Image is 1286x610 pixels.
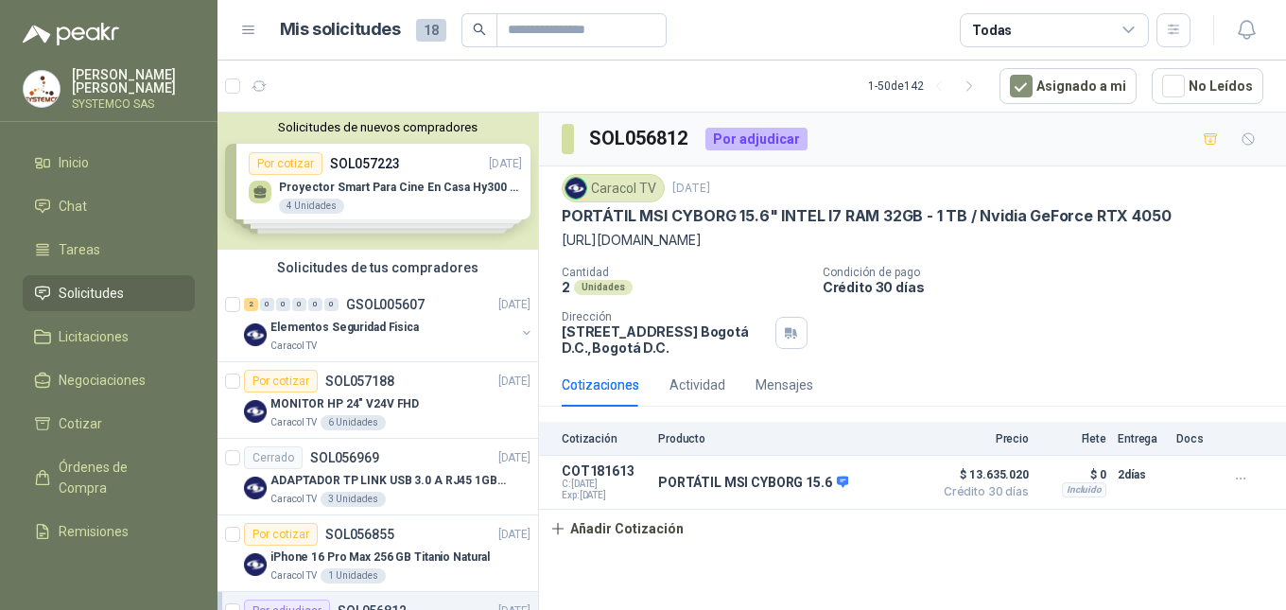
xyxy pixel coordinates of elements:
[23,319,195,355] a: Licitaciones
[562,490,647,501] span: Exp: [DATE]
[1118,463,1165,486] p: 2 días
[59,326,129,347] span: Licitaciones
[669,375,725,395] div: Actividad
[270,395,419,413] p: MONITOR HP 24" V24V FHD
[23,406,195,442] a: Cotizar
[321,492,386,507] div: 3 Unidades
[756,375,813,395] div: Mensajes
[562,174,665,202] div: Caracol TV
[23,514,195,549] a: Remisiones
[23,362,195,398] a: Negociaciones
[59,521,129,542] span: Remisiones
[324,298,339,311] div: 0
[270,492,317,507] p: Caracol TV
[59,196,87,217] span: Chat
[270,415,317,430] p: Caracol TV
[868,71,984,101] div: 1 - 50 de 142
[23,275,195,311] a: Solicitudes
[244,298,258,311] div: 2
[217,113,538,250] div: Solicitudes de nuevos compradoresPor cotizarSOL057223[DATE] Proyector Smart Para Cine En Casa Hy3...
[310,451,379,464] p: SOL056969
[321,415,386,430] div: 6 Unidades
[346,298,425,311] p: GSOL005607
[999,68,1137,104] button: Asignado a mi
[498,449,530,467] p: [DATE]
[23,23,119,45] img: Logo peakr
[574,280,633,295] div: Unidades
[244,400,267,423] img: Company Logo
[1176,432,1214,445] p: Docs
[934,463,1029,486] span: $ 13.635.020
[270,472,506,490] p: ADAPTADOR TP LINK USB 3.0 A RJ45 1GB WINDOWS
[498,296,530,314] p: [DATE]
[823,279,1278,295] p: Crédito 30 días
[562,279,570,295] p: 2
[260,298,274,311] div: 0
[244,446,303,469] div: Cerrado
[1040,432,1106,445] p: Flete
[23,145,195,181] a: Inicio
[325,375,394,388] p: SOL057188
[244,293,534,354] a: 2 0 0 0 0 0 GSOL005607[DATE] Company LogoElementos Seguridad FisicaCaracol TV
[72,68,195,95] p: [PERSON_NAME] [PERSON_NAME]
[562,479,647,490] span: C: [DATE]
[562,463,647,479] p: COT181613
[72,98,195,110] p: SYSTEMCO SAS
[562,266,808,279] p: Cantidad
[823,266,1278,279] p: Condición de pago
[658,475,848,492] p: PORTÁTIL MSI CYBORG 15.6
[217,515,538,592] a: Por cotizarSOL056855[DATE] Company LogoiPhone 16 Pro Max 256 GB Titanio NaturalCaracol TV1 Unidades
[217,439,538,515] a: CerradoSOL056969[DATE] Company LogoADAPTADOR TP LINK USB 3.0 A RJ45 1GB WINDOWSCaracol TV3 Unidades
[244,553,267,576] img: Company Logo
[23,188,195,224] a: Chat
[244,477,267,499] img: Company Logo
[325,528,394,541] p: SOL056855
[270,568,317,584] p: Caracol TV
[705,128,808,150] div: Por adjudicar
[292,298,306,311] div: 0
[59,413,102,434] span: Cotizar
[562,206,1171,226] p: PORTÁTIL MSI CYBORG 15.6" INTEL I7 RAM 32GB - 1 TB / Nvidia GeForce RTX 4050
[217,362,538,439] a: Por cotizarSOL057188[DATE] Company LogoMONITOR HP 24" V24V FHDCaracol TV6 Unidades
[934,486,1029,497] span: Crédito 30 días
[1040,463,1106,486] p: $ 0
[244,370,318,392] div: Por cotizar
[280,16,401,44] h1: Mis solicitudes
[24,71,60,107] img: Company Logo
[672,180,710,198] p: [DATE]
[270,319,419,337] p: Elementos Seguridad Fisica
[23,557,195,593] a: Configuración
[562,432,647,445] p: Cotización
[59,239,100,260] span: Tareas
[59,370,146,391] span: Negociaciones
[589,124,690,153] h3: SOL056812
[498,373,530,391] p: [DATE]
[972,20,1012,41] div: Todas
[217,250,538,286] div: Solicitudes de tus compradores
[59,152,89,173] span: Inicio
[59,283,124,304] span: Solicitudes
[1152,68,1263,104] button: No Leídos
[1062,482,1106,497] div: Incluido
[562,375,639,395] div: Cotizaciones
[562,323,768,356] p: [STREET_ADDRESS] Bogotá D.C. , Bogotá D.C.
[23,449,195,506] a: Órdenes de Compra
[416,19,446,42] span: 18
[225,120,530,134] button: Solicitudes de nuevos compradores
[565,178,586,199] img: Company Logo
[1118,432,1165,445] p: Entrega
[934,432,1029,445] p: Precio
[244,323,267,346] img: Company Logo
[23,232,195,268] a: Tareas
[562,310,768,323] p: Dirección
[321,568,386,584] div: 1 Unidades
[308,298,322,311] div: 0
[244,523,318,546] div: Por cotizar
[270,549,490,566] p: iPhone 16 Pro Max 256 GB Titanio Natural
[562,230,1263,251] p: [URL][DOMAIN_NAME]
[498,526,530,544] p: [DATE]
[276,298,290,311] div: 0
[539,510,694,548] button: Añadir Cotización
[270,339,317,354] p: Caracol TV
[473,23,486,36] span: search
